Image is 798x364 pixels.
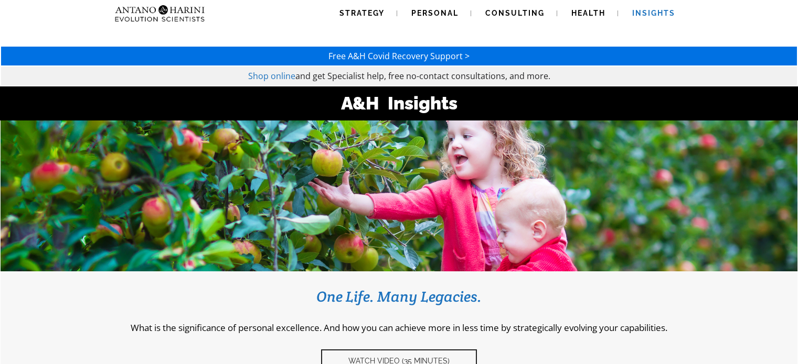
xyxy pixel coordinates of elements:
strong: A&H Insights [341,93,457,114]
span: and get Specialist help, free no-contact consultations, and more. [295,70,550,82]
a: Free A&H Covid Recovery Support > [328,50,470,62]
a: Shop online [248,70,295,82]
span: Insights [632,9,675,17]
span: Personal [411,9,459,17]
p: What is the significance of personal excellence. And how you can achieve more in less time by str... [16,322,782,334]
span: Consulting [485,9,545,17]
span: Health [571,9,605,17]
h3: One Life. Many Legacies. [16,287,782,306]
span: Strategy [339,9,385,17]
